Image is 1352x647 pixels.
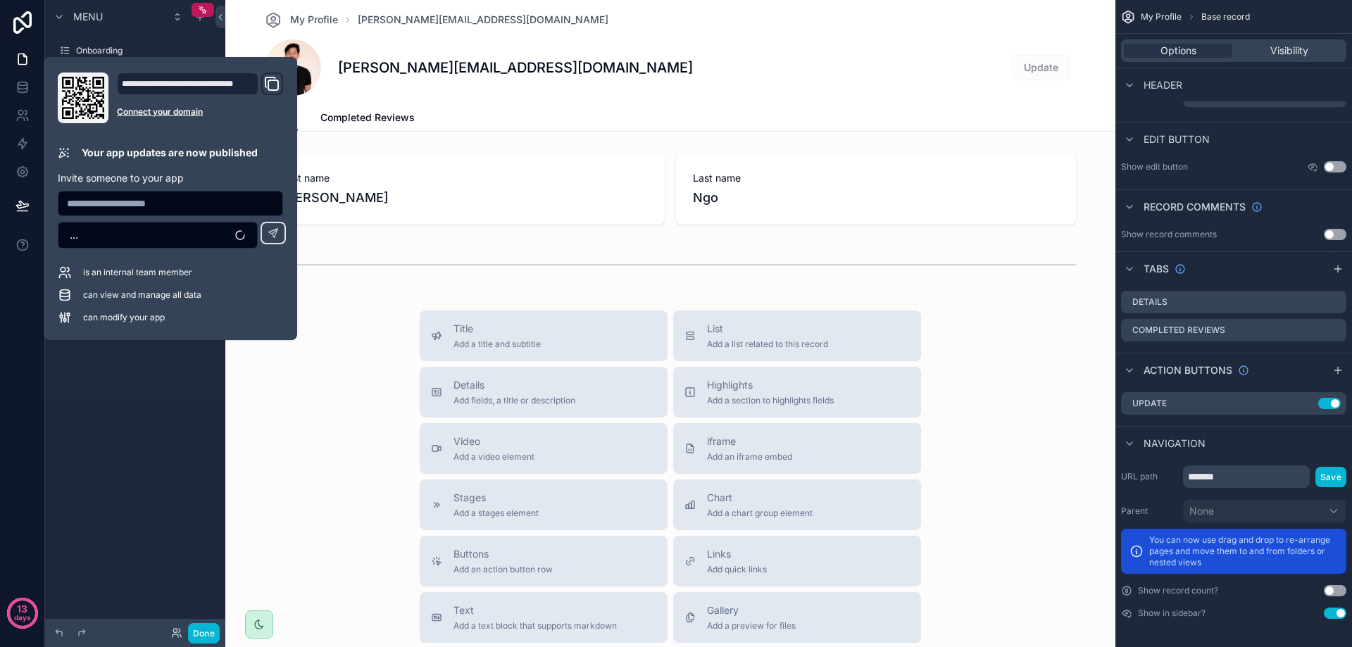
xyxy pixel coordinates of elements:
[453,508,539,519] span: Add a stages element
[1132,398,1167,409] label: Update
[453,322,541,336] span: Title
[82,146,258,160] p: Your app updates are now published
[707,620,796,632] span: Add a preview for files
[707,378,834,392] span: Highlights
[453,603,617,617] span: Text
[1141,11,1182,23] span: My Profile
[420,367,668,417] button: DetailsAdd fields, a title or description
[188,623,220,643] button: Done
[1149,534,1338,568] p: You can now use drag and drop to re-arrange pages and move them to and from folders or nested views
[1144,78,1182,92] span: Header
[54,39,217,62] a: Onboarding
[1144,132,1210,146] span: Edit button
[707,434,792,448] span: iframe
[453,395,575,406] span: Add fields, a title or description
[1144,262,1169,276] span: Tabs
[1270,44,1308,58] span: Visibility
[320,111,415,125] span: Completed Reviews
[1183,499,1346,523] button: None
[1315,467,1346,487] button: Save
[117,73,283,123] div: Domain and Custom Link
[673,423,921,474] button: iframeAdd an iframe embed
[420,536,668,586] button: ButtonsAdd an action button row
[673,310,921,361] button: ListAdd a list related to this record
[117,106,283,118] a: Connect your domain
[453,434,534,448] span: Video
[83,267,192,278] span: is an internal team member
[1121,505,1177,517] label: Parent
[290,13,338,27] span: My Profile
[420,479,668,530] button: StagesAdd a stages element
[83,289,201,301] span: can view and manage all data
[1138,608,1206,619] label: Show in sidebar?
[1144,363,1232,377] span: Action buttons
[453,378,575,392] span: Details
[1160,44,1196,58] span: Options
[420,423,668,474] button: VideoAdd a video element
[358,13,608,27] a: [PERSON_NAME][EMAIL_ADDRESS][DOMAIN_NAME]
[83,312,165,323] span: can modify your app
[1132,296,1168,308] label: Details
[707,339,828,350] span: Add a list related to this record
[338,58,693,77] h1: [PERSON_NAME][EMAIL_ADDRESS][DOMAIN_NAME]
[707,603,796,617] span: Gallery
[673,479,921,530] button: ChartAdd a chart group element
[58,171,283,185] p: Invite someone to your app
[707,564,767,575] span: Add quick links
[453,339,541,350] span: Add a title and subtitle
[673,592,921,643] button: GalleryAdd a preview for files
[453,547,553,561] span: Buttons
[58,222,258,249] button: Select Button
[420,592,668,643] button: TextAdd a text block that supports markdown
[1138,585,1218,596] label: Show record count?
[707,322,828,336] span: List
[76,45,214,56] label: Onboarding
[707,508,813,519] span: Add a chart group element
[1201,11,1250,23] span: Base record
[1189,504,1214,518] span: None
[673,536,921,586] button: LinksAdd quick links
[1121,229,1217,240] div: Show record comments
[673,367,921,417] button: HighlightsAdd a section to highlights fields
[453,564,553,575] span: Add an action button row
[1132,325,1225,336] label: Completed Reviews
[265,11,338,28] a: My Profile
[453,451,534,463] span: Add a video element
[14,608,31,627] p: days
[17,602,27,616] p: 13
[1121,161,1188,172] label: Show edit button
[1144,200,1246,214] span: Record comments
[70,228,78,242] span: ...
[420,310,668,361] button: TitleAdd a title and subtitle
[453,620,617,632] span: Add a text block that supports markdown
[453,491,539,505] span: Stages
[320,105,415,133] a: Completed Reviews
[707,451,792,463] span: Add an iframe embed
[1144,436,1206,451] span: Navigation
[707,491,813,505] span: Chart
[73,10,103,24] span: Menu
[707,547,767,561] span: Links
[707,395,834,406] span: Add a section to highlights fields
[1121,471,1177,482] label: URL path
